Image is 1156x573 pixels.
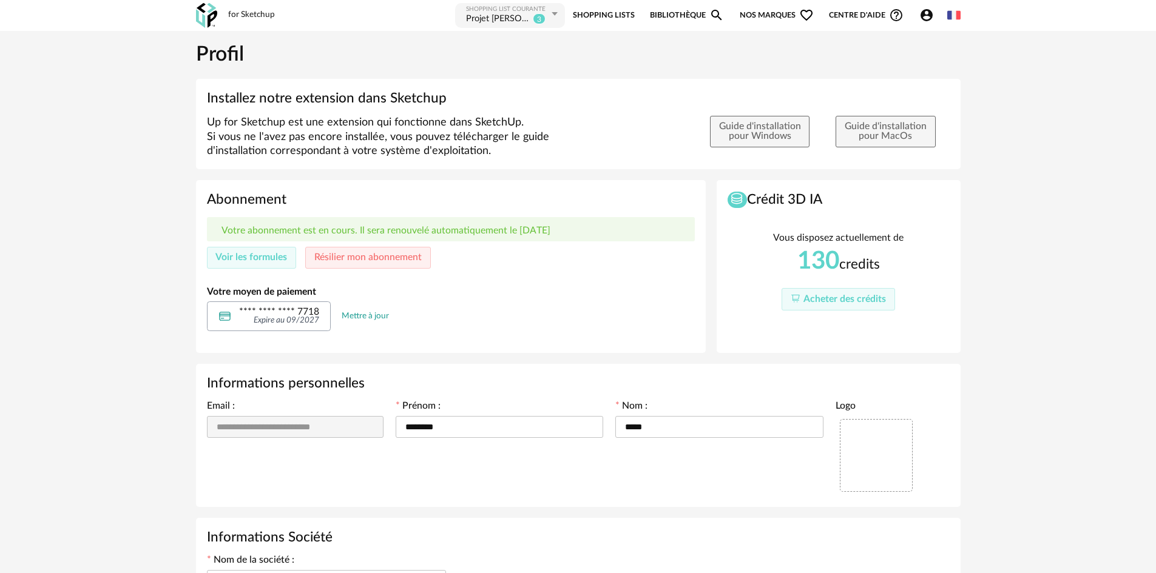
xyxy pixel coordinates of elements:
[728,191,950,209] h3: Crédit 3D IA
[533,13,546,24] sup: 3
[803,294,886,304] span: Acheter des crédits
[836,401,856,414] label: Logo
[919,8,934,22] span: Account Circle icon
[797,249,839,273] span: 130
[919,8,939,22] span: Account Circle icon
[396,401,441,414] label: Prénom :
[740,2,814,29] span: Nos marques
[207,285,695,299] div: Votre moyen de paiement
[615,401,647,414] label: Nom :
[573,2,635,29] a: Shopping Lists
[239,317,319,325] div: Expire au 09/2027
[207,375,950,392] h3: Informations personnelles
[799,8,814,22] span: Heart Outline icon
[314,252,422,262] span: Résilier mon abonnement
[710,116,810,147] button: Guide d'installationpour Windows
[782,288,895,310] button: Acheter des crédits
[773,231,904,245] div: Vous disposez actuellement de
[829,8,904,22] span: Centre d'aideHelp Circle Outline icon
[710,130,810,141] a: Guide d'installationpour Windows
[836,116,936,147] button: Guide d'installationpour MacOs
[207,247,297,269] button: Voir les formules
[196,42,961,69] h1: Profil
[466,5,549,13] div: Shopping List courante
[342,310,389,321] a: Mettre à jour
[207,401,235,414] label: Email :
[797,247,880,275] div: credits
[228,10,275,21] div: for Sketchup
[207,555,294,568] label: Nom de la société :
[207,191,695,209] h3: Abonnement
[947,8,961,22] img: fr
[207,529,950,546] h3: Informations Société
[650,2,724,29] a: BibliothèqueMagnify icon
[466,13,530,25] div: Projet Roth Surbourg
[196,3,217,28] img: OXP
[889,8,904,22] span: Help Circle Outline icon
[201,116,610,158] div: Up for Sketchup est une extension qui fonctionne dans SketchUp. Si vous ne l'avez pas encore inst...
[215,252,287,262] span: Voir les formules
[221,225,550,236] p: Votre abonnement est en cours. Il sera renouvelé automatiquement le [DATE]
[709,8,724,22] span: Magnify icon
[836,130,936,141] a: Guide d'installationpour MacOs
[305,247,431,269] button: Résilier mon abonnement
[207,90,950,107] h3: Installez notre extension dans Sketchup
